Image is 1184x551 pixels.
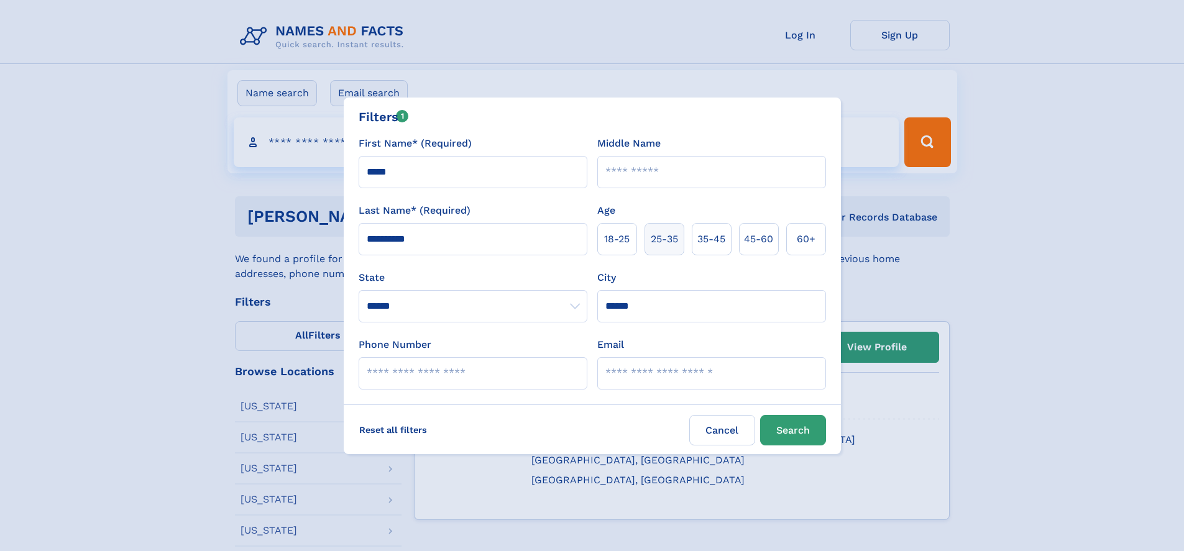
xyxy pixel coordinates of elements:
label: Middle Name [597,136,661,151]
label: State [359,270,587,285]
label: Cancel [689,415,755,445]
button: Search [760,415,826,445]
label: Last Name* (Required) [359,203,470,218]
span: 45‑60 [744,232,773,247]
label: Phone Number [359,337,431,352]
span: 25‑35 [651,232,678,247]
label: City [597,270,616,285]
div: Filters [359,107,409,126]
label: Reset all filters [351,415,435,445]
span: 35‑45 [697,232,725,247]
label: First Name* (Required) [359,136,472,151]
label: Age [597,203,615,218]
span: 18‑25 [604,232,630,247]
span: 60+ [797,232,815,247]
label: Email [597,337,624,352]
